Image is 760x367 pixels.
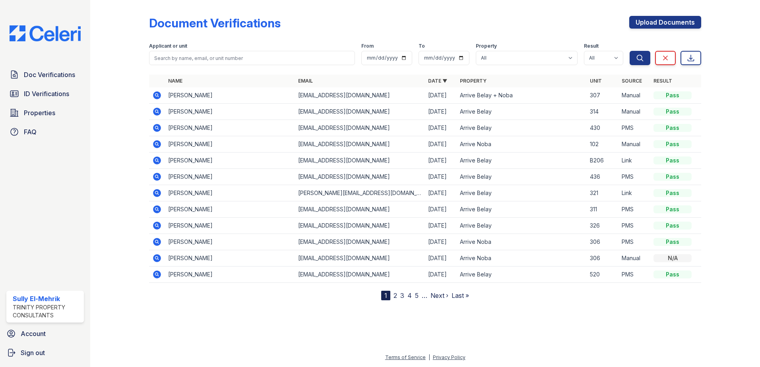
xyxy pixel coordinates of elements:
[653,222,692,230] div: Pass
[587,136,618,153] td: 102
[165,169,295,185] td: [PERSON_NAME]
[653,140,692,148] div: Pass
[6,124,84,140] a: FAQ
[433,354,465,360] a: Privacy Policy
[629,16,701,29] a: Upload Documents
[149,16,281,30] div: Document Verifications
[587,234,618,250] td: 306
[587,169,618,185] td: 436
[653,254,692,262] div: N/A
[618,87,650,104] td: Manual
[618,201,650,218] td: PMS
[295,87,425,104] td: [EMAIL_ADDRESS][DOMAIN_NAME]
[381,291,390,300] div: 1
[587,185,618,201] td: 321
[457,153,587,169] td: Arrive Belay
[618,250,650,267] td: Manual
[295,120,425,136] td: [EMAIL_ADDRESS][DOMAIN_NAME]
[6,86,84,102] a: ID Verifications
[653,238,692,246] div: Pass
[457,104,587,120] td: Arrive Belay
[361,43,374,49] label: From
[622,78,642,84] a: Source
[452,292,469,299] a: Last »
[295,250,425,267] td: [EMAIL_ADDRESS][DOMAIN_NAME]
[149,51,355,65] input: Search by name, email, or unit number
[3,25,87,41] img: CE_Logo_Blue-a8612792a0a2168367f1c8372b55b34899dd931a85d93a1a3d3e32e68fde9ad4.png
[415,292,419,299] a: 5
[425,87,457,104] td: [DATE]
[425,153,457,169] td: [DATE]
[425,104,457,120] td: [DATE]
[165,201,295,218] td: [PERSON_NAME]
[653,91,692,99] div: Pass
[394,292,397,299] a: 2
[24,70,75,79] span: Doc Verifications
[425,201,457,218] td: [DATE]
[3,326,87,342] a: Account
[587,250,618,267] td: 306
[457,201,587,218] td: Arrive Belay
[295,104,425,120] td: [EMAIL_ADDRESS][DOMAIN_NAME]
[457,234,587,250] td: Arrive Noba
[457,185,587,201] td: Arrive Belay
[385,354,426,360] a: Terms of Service
[13,294,81,303] div: Sully El-Mehrik
[618,234,650,250] td: PMS
[13,303,81,319] div: Trinity Property Consultants
[165,136,295,153] td: [PERSON_NAME]
[457,120,587,136] td: Arrive Belay
[24,127,37,137] span: FAQ
[165,87,295,104] td: [PERSON_NAME]
[618,136,650,153] td: Manual
[457,169,587,185] td: Arrive Belay
[298,78,313,84] a: Email
[653,108,692,116] div: Pass
[165,218,295,234] td: [PERSON_NAME]
[425,120,457,136] td: [DATE]
[425,169,457,185] td: [DATE]
[165,185,295,201] td: [PERSON_NAME]
[295,201,425,218] td: [EMAIL_ADDRESS][DOMAIN_NAME]
[653,156,692,164] div: Pass
[587,104,618,120] td: 314
[6,105,84,121] a: Properties
[6,67,84,83] a: Doc Verifications
[422,291,427,300] span: …
[653,173,692,181] div: Pass
[618,120,650,136] td: PMS
[618,153,650,169] td: Link
[295,153,425,169] td: [EMAIL_ADDRESS][DOMAIN_NAME]
[457,250,587,267] td: Arrive Noba
[165,250,295,267] td: [PERSON_NAME]
[618,104,650,120] td: Manual
[460,78,487,84] a: Property
[587,218,618,234] td: 326
[653,205,692,213] div: Pass
[168,78,182,84] a: Name
[587,267,618,283] td: 520
[476,43,497,49] label: Property
[587,153,618,169] td: B206
[165,267,295,283] td: [PERSON_NAME]
[407,292,412,299] a: 4
[21,329,46,338] span: Account
[295,218,425,234] td: [EMAIL_ADDRESS][DOMAIN_NAME]
[653,189,692,197] div: Pass
[400,292,404,299] a: 3
[457,136,587,153] td: Arrive Noba
[457,218,587,234] td: Arrive Belay
[149,43,187,49] label: Applicant or unit
[425,267,457,283] td: [DATE]
[653,78,672,84] a: Result
[428,78,447,84] a: Date ▼
[419,43,425,49] label: To
[165,104,295,120] td: [PERSON_NAME]
[295,234,425,250] td: [EMAIL_ADDRESS][DOMAIN_NAME]
[425,136,457,153] td: [DATE]
[653,124,692,132] div: Pass
[587,87,618,104] td: 307
[425,250,457,267] td: [DATE]
[425,185,457,201] td: [DATE]
[587,201,618,218] td: 311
